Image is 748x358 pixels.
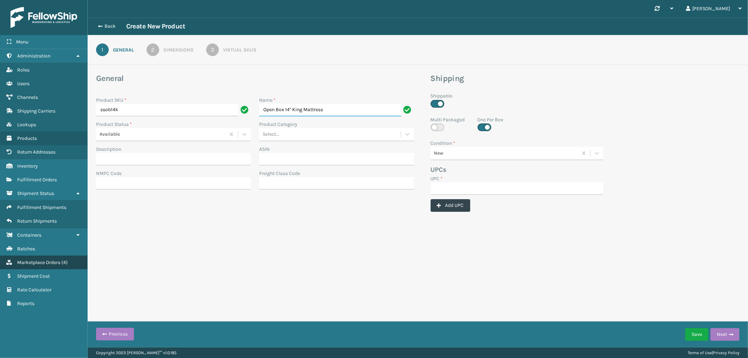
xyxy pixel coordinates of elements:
label: UPC [431,175,443,182]
span: Shipment Status [17,190,54,196]
button: Next [710,328,740,341]
span: Users [17,81,29,87]
h3: General [96,73,414,84]
span: Menu [16,39,28,45]
span: Products [17,135,37,141]
span: Inventory [17,163,38,169]
div: | [688,347,740,358]
label: Description [96,146,121,153]
span: Shipping Carriers [17,108,55,114]
label: Shippable [431,92,453,100]
div: General [113,46,134,54]
label: NMFC Code [96,170,122,177]
span: Return Shipments [17,218,57,224]
div: 1 [96,43,109,56]
a: Terms of Use [688,350,712,355]
div: Virtual SKUs [223,46,256,54]
div: Available [100,131,226,138]
span: Containers [17,232,41,238]
h3: Shipping [431,73,694,84]
span: Return Addresses [17,149,55,155]
img: logo [11,7,77,28]
label: Product Category [259,121,297,128]
label: Product Status [96,121,132,128]
span: Shipment Cost [17,273,50,279]
label: ASIN [259,146,270,153]
button: Previous [96,328,134,340]
button: Save [685,328,708,341]
span: Marketplace Orders [17,259,60,265]
a: Privacy Policy [713,350,740,355]
div: Select... [263,131,279,138]
button: Back [94,23,126,29]
div: New [434,150,578,157]
span: Rate Calculator [17,287,52,293]
span: ( 4 ) [61,259,68,265]
span: Roles [17,67,29,73]
label: Product SKU [96,96,127,104]
label: Condition [431,140,456,147]
span: Batches [17,246,35,252]
span: Lookups [17,122,36,128]
label: Freight Class Code [259,170,300,177]
label: Name [259,96,276,104]
div: 2 [147,43,159,56]
button: Add UPC [431,199,470,212]
label: Multi Packaged [431,116,465,123]
span: Reports [17,300,34,306]
span: Administration [17,53,50,59]
div: 3 [206,43,219,56]
span: Channels [17,94,38,100]
p: Copyright 2023 [PERSON_NAME]™ v 1.0.185 [96,347,177,358]
span: Fulfillment Shipments [17,204,66,210]
span: Fulfillment Orders [17,177,57,183]
div: Dimensions [163,46,194,54]
b: UPCs [431,166,447,174]
h3: Create New Product [126,22,185,31]
label: One Per Box [478,116,504,123]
